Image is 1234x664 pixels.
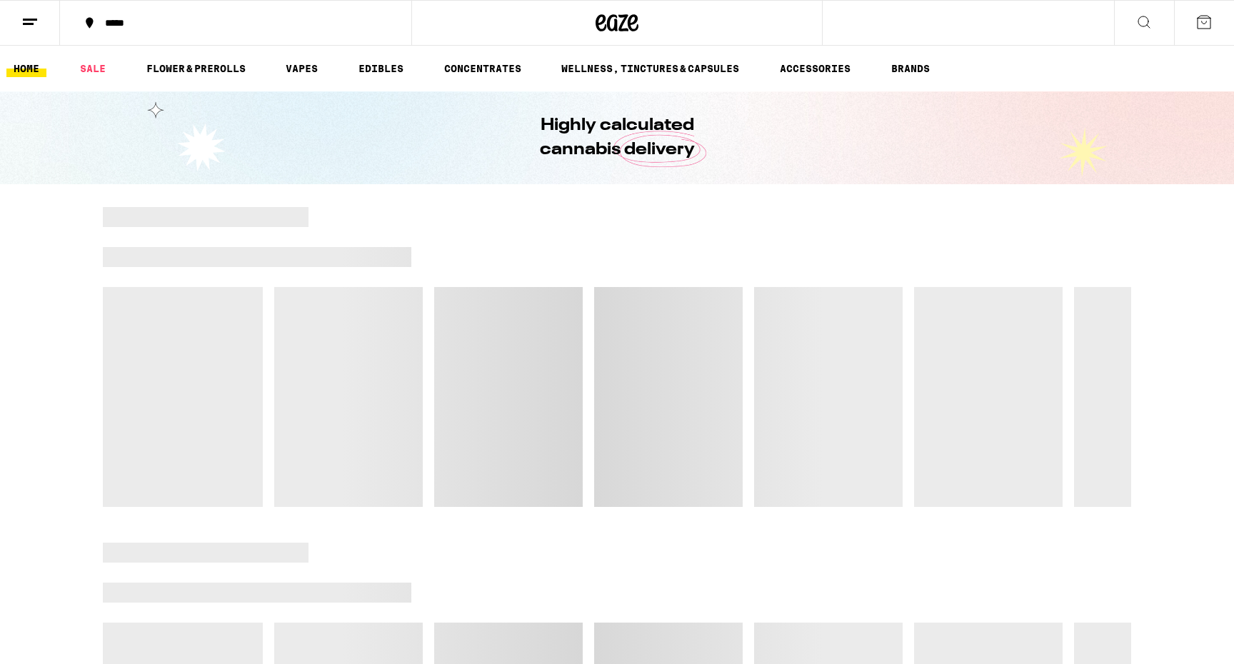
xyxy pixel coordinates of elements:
a: WELLNESS, TINCTURES & CAPSULES [554,60,746,77]
a: EDIBLES [351,60,411,77]
a: VAPES [279,60,325,77]
h1: Highly calculated cannabis delivery [499,114,735,162]
a: HOME [6,60,46,77]
a: SALE [73,60,113,77]
a: ACCESSORIES [773,60,858,77]
a: BRANDS [884,60,937,77]
a: FLOWER & PREROLLS [139,60,253,77]
a: CONCENTRATES [437,60,528,77]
